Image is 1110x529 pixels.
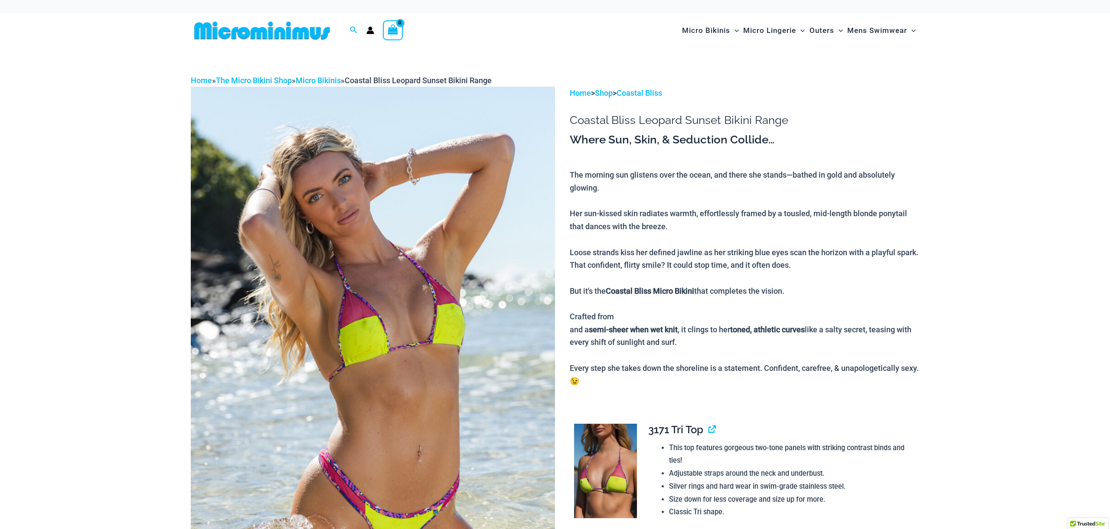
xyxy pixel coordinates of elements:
[191,76,212,85] a: Home
[743,19,796,42] span: Micro Lingerie
[730,325,805,334] b: toned, athletic curves
[191,76,492,85] span: » » »
[570,114,919,127] h1: Coastal Bliss Leopard Sunset Bikini Range
[679,16,919,45] nav: Site Navigation
[807,17,845,44] a: OutersMenu ToggleMenu Toggle
[669,506,912,519] li: Classic Tri shape.
[810,19,834,42] span: Outers
[834,19,843,42] span: Menu Toggle
[216,76,292,85] a: The Micro Bikini Shop
[589,325,678,334] b: semi-sheer when wet knit
[570,169,919,387] p: The morning sun glistens over the ocean, and there she stands—bathed in gold and absolutely glowi...
[680,17,741,44] a: Micro BikinisMenu ToggleMenu Toggle
[669,480,912,493] li: Silver rings and hard wear in swim-grade stainless steel.
[648,423,703,436] span: 3171 Tri Top
[606,286,694,295] b: Coastal Bliss Micro Bikini
[383,20,403,40] a: View Shopping Cart, empty
[907,19,916,42] span: Menu Toggle
[741,17,807,44] a: Micro LingerieMenu ToggleMenu Toggle
[570,323,919,388] div: and a , it clings to her like a salty secret, teasing with every shift of sunlight and surf. Ever...
[730,19,739,42] span: Menu Toggle
[570,87,919,100] p: > >
[350,25,358,36] a: Search icon link
[570,133,919,147] h3: Where Sun, Skin, & Seduction Collide…
[669,493,912,506] li: Size down for less coverage and size up for more.
[796,19,805,42] span: Menu Toggle
[296,76,341,85] a: Micro Bikinis
[570,88,591,97] a: Home
[574,424,637,518] img: Coastal Bliss Leopard Sunset 3171 Tri Top
[669,467,912,480] li: Adjustable straps around the neck and underbust.
[595,88,613,97] a: Shop
[617,88,662,97] a: Coastal Bliss
[847,19,907,42] span: Mens Swimwear
[669,441,912,467] li: This top features gorgeous two-tone panels with striking contrast binds and ties!
[682,19,730,42] span: Micro Bikinis
[345,76,492,85] span: Coastal Bliss Leopard Sunset Bikini Range
[191,21,333,40] img: MM SHOP LOGO FLAT
[366,26,374,34] a: Account icon link
[845,17,918,44] a: Mens SwimwearMenu ToggleMenu Toggle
